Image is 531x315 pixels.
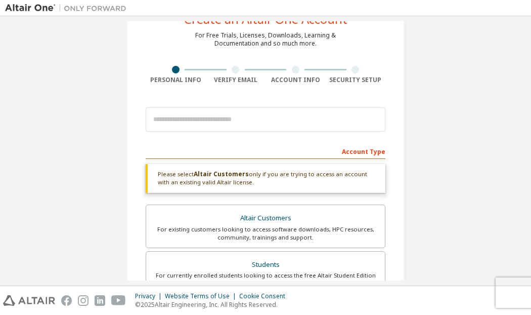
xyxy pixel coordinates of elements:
[135,292,165,300] div: Privacy
[146,76,206,84] div: Personal Info
[165,292,239,300] div: Website Terms of Use
[3,295,55,306] img: altair_logo.svg
[239,292,291,300] div: Cookie Consent
[61,295,72,306] img: facebook.svg
[5,3,131,13] img: Altair One
[194,170,249,178] b: Altair Customers
[152,258,379,272] div: Students
[184,13,347,25] div: Create an Altair One Account
[326,76,386,84] div: Security Setup
[135,300,291,309] p: © 2025 Altair Engineering, Inc. All Rights Reserved.
[265,76,326,84] div: Account Info
[78,295,88,306] img: instagram.svg
[95,295,105,306] img: linkedin.svg
[152,225,379,242] div: For existing customers looking to access software downloads, HPC resources, community, trainings ...
[152,211,379,225] div: Altair Customers
[152,271,379,288] div: For currently enrolled students looking to access the free Altair Student Edition bundle and all ...
[146,143,385,159] div: Account Type
[206,76,266,84] div: Verify Email
[195,31,336,48] div: For Free Trials, Licenses, Downloads, Learning & Documentation and so much more.
[111,295,126,306] img: youtube.svg
[146,164,385,193] div: Please select only if you are trying to access an account with an existing valid Altair license.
